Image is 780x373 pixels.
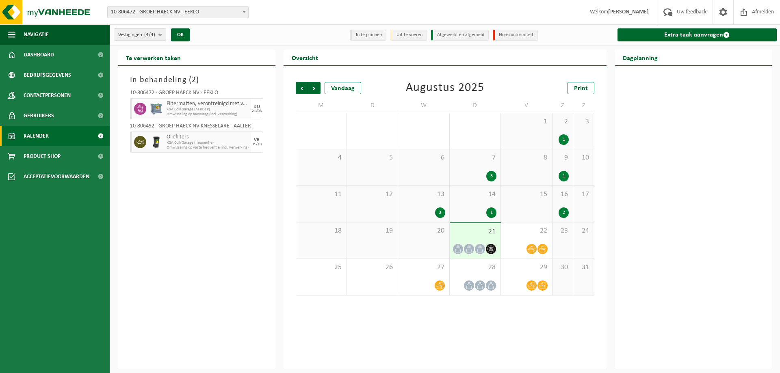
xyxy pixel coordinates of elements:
[577,153,589,162] span: 10
[454,227,496,236] span: 21
[252,142,262,147] div: 31/10
[486,171,496,181] div: 3
[24,106,54,126] span: Gebruikers
[402,226,445,235] span: 20
[150,136,162,148] img: WB-0240-HPE-BK-01
[608,9,649,15] strong: [PERSON_NAME]
[114,28,166,41] button: Vestigingen(4/4)
[577,226,589,235] span: 24
[300,226,342,235] span: 18
[351,263,394,272] span: 26
[130,123,263,132] div: 10-806492 - GROEP HAECK NV KNESSELARE - AALTER
[351,153,394,162] span: 5
[577,117,589,126] span: 3
[167,134,249,140] span: Oliefilters
[486,207,496,218] div: 1
[300,263,342,272] span: 25
[559,207,569,218] div: 2
[505,190,548,199] span: 15
[150,103,162,115] img: PB-AP-0800-MET-02-01
[501,98,552,113] td: V
[568,82,594,94] a: Print
[167,107,249,112] span: KGA Colli Garage (AFROEP)
[300,190,342,199] span: 11
[167,112,249,117] span: Omwisseling op aanvraag (incl. verwerking)
[505,226,548,235] span: 22
[431,30,489,41] li: Afgewerkt en afgemeld
[171,28,190,41] button: OK
[493,30,538,41] li: Non-conformiteit
[253,104,260,109] div: DO
[325,82,361,94] div: Vandaag
[350,30,386,41] li: In te plannen
[167,101,249,107] span: Filtermatten, verontreinigd met verf
[398,98,449,113] td: W
[254,138,260,142] div: VR
[390,30,427,41] li: Uit te voeren
[577,190,589,199] span: 17
[130,74,263,86] h3: In behandeling ( )
[552,98,573,113] td: Z
[24,45,54,65] span: Dashboard
[167,140,249,145] span: KGA Colli Garage (frequentie)
[130,90,263,98] div: 10-806472 - GROEP HAECK NV - EEKLO
[24,146,61,166] span: Product Shop
[574,85,588,92] span: Print
[617,28,777,41] a: Extra taak aanvragen
[24,24,49,45] span: Navigatie
[347,98,398,113] td: D
[107,6,249,18] span: 10-806472 - GROEP HAECK NV - EEKLO
[557,263,569,272] span: 30
[308,82,321,94] span: Volgende
[300,153,342,162] span: 4
[615,50,666,65] h2: Dagplanning
[557,153,569,162] span: 9
[505,263,548,272] span: 29
[559,171,569,181] div: 1
[118,29,155,41] span: Vestigingen
[167,145,249,150] span: Omwisseling op vaste frequentie (incl. verwerking)
[454,263,496,272] span: 28
[24,166,89,187] span: Acceptatievoorwaarden
[351,190,394,199] span: 12
[296,82,308,94] span: Vorige
[108,6,248,18] span: 10-806472 - GROEP HAECK NV - EEKLO
[406,82,484,94] div: Augustus 2025
[557,226,569,235] span: 23
[557,117,569,126] span: 2
[402,263,445,272] span: 27
[577,263,589,272] span: 31
[284,50,326,65] h2: Overzicht
[144,32,155,37] count: (4/4)
[402,190,445,199] span: 13
[435,207,445,218] div: 3
[252,109,262,113] div: 21/08
[296,98,347,113] td: M
[557,190,569,199] span: 16
[351,226,394,235] span: 19
[24,126,49,146] span: Kalender
[505,117,548,126] span: 1
[573,98,594,113] td: Z
[454,153,496,162] span: 7
[454,190,496,199] span: 14
[505,153,548,162] span: 8
[192,76,196,84] span: 2
[24,65,71,85] span: Bedrijfsgegevens
[118,50,189,65] h2: Te verwerken taken
[24,85,71,106] span: Contactpersonen
[559,134,569,145] div: 1
[450,98,501,113] td: D
[402,153,445,162] span: 6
